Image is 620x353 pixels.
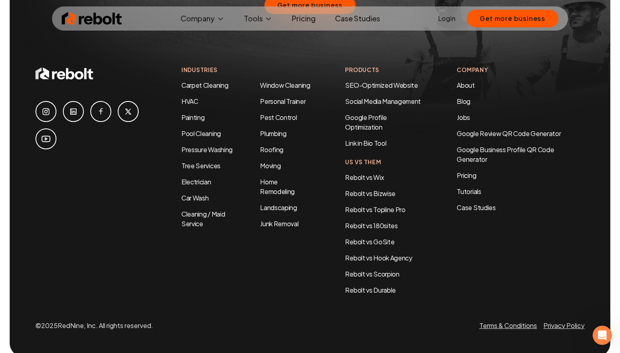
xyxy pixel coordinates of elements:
[345,158,424,166] h4: Us Vs Them
[345,189,395,198] a: Rebolt vs Bizwise
[345,270,399,278] a: Rebolt vs Scorpion
[181,97,198,105] a: HVAC
[457,97,470,105] a: Blog
[467,10,558,27] button: Get more business
[181,161,221,170] a: Tree Services
[260,129,286,138] a: Plumbing
[181,194,208,202] a: Car Wash
[345,205,405,214] a: Rebolt vs Topline Pro
[181,210,225,228] a: Cleaning / Maid Service
[457,113,470,122] a: Jobs
[181,113,204,122] a: Painting
[345,66,424,74] h4: Products
[260,97,306,105] a: Personal Trainer
[345,221,397,230] a: Rebolt vs 180sites
[260,219,298,228] a: Junk Removal
[260,178,295,196] a: Home Remodeling
[457,81,474,89] a: About
[260,161,281,170] a: Moving
[345,139,386,147] a: Link in Bio Tool
[260,81,310,89] a: Window Cleaning
[457,187,585,196] a: Tutorials
[260,203,297,212] a: Landscaping
[62,10,122,27] img: Rebolt Logo
[237,10,279,27] button: Tools
[181,178,211,186] a: Electrician
[345,113,387,131] a: Google Profile Optimization
[457,66,585,74] h4: Company
[329,10,387,27] a: Case Studies
[479,321,537,330] a: Terms & Conditions
[174,10,231,27] button: Company
[285,10,322,27] a: Pricing
[457,203,585,213] a: Case Studies
[181,81,228,89] a: Carpet Cleaning
[438,14,456,23] a: Login
[260,145,283,154] a: Roofing
[345,97,421,105] a: Social Media Management
[260,113,297,122] a: Pest Control
[345,254,412,262] a: Rebolt vs Hook Agency
[457,171,585,180] a: Pricing
[181,129,221,138] a: Pool Cleaning
[345,173,384,182] a: Rebolt vs Wix
[543,321,585,330] a: Privacy Policy
[457,129,561,138] a: Google Review QR Code Generator
[35,321,153,330] p: © 2025 RedNine, Inc. All rights reserved.
[345,237,394,246] a: Rebolt vs GoSite
[181,145,233,154] a: Pressure Washing
[345,286,396,294] a: Rebolt vs Durable
[457,145,554,163] a: Google Business Profile QR Code Generator
[593,326,612,345] iframe: Intercom live chat
[181,66,313,74] h4: Industries
[345,81,418,89] a: SEO-Optimized Website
